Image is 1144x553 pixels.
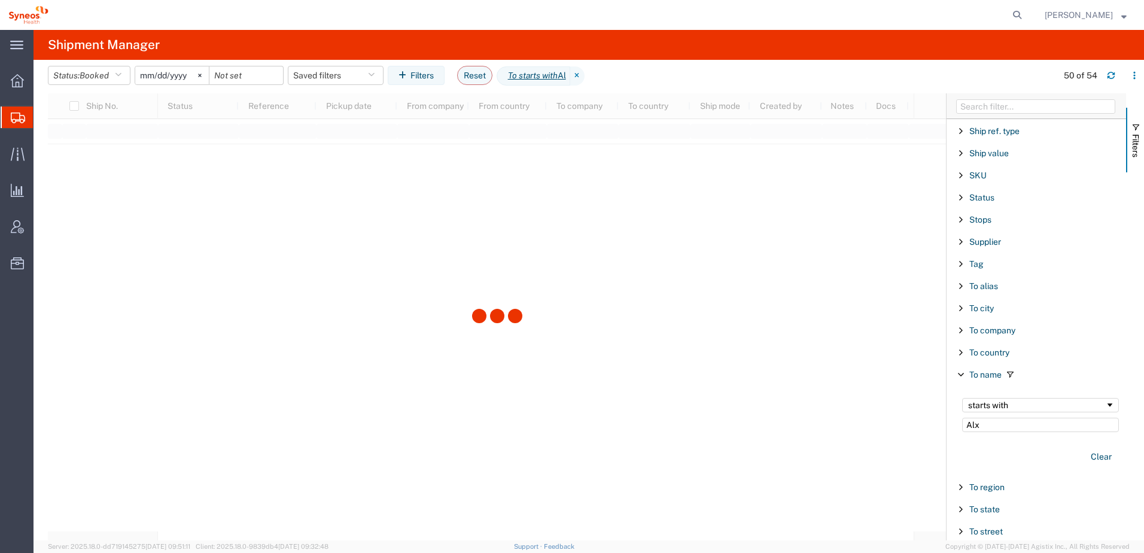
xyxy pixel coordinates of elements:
[48,543,190,550] span: Server: 2025.18.0-dd719145275
[969,482,1005,492] span: To region
[48,66,130,85] button: Status:Booked
[1045,8,1113,22] span: Melissa Gallo
[457,66,492,85] button: Reset
[968,400,1105,410] div: starts with
[497,66,570,86] span: To starts with Al
[962,398,1119,412] div: Filtering operator
[145,543,190,550] span: [DATE] 09:51:11
[969,259,984,269] span: Tag
[135,66,209,84] input: Not set
[969,348,1009,357] span: To country
[962,418,1119,432] input: Filter Value
[209,66,283,84] input: Not set
[388,66,445,85] button: Filters
[969,326,1015,335] span: To company
[969,527,1003,536] span: To street
[969,148,1009,158] span: Ship value
[969,505,1000,514] span: To state
[1084,447,1119,467] button: Clear
[956,99,1115,114] input: Filter Columns Input
[514,543,544,550] a: Support
[278,543,328,550] span: [DATE] 09:32:48
[1044,8,1127,22] button: [PERSON_NAME]
[544,543,574,550] a: Feedback
[969,281,998,291] span: To alias
[969,237,1001,247] span: Supplier
[48,30,160,60] h4: Shipment Manager
[969,370,1002,379] span: To name
[80,71,109,80] span: Booked
[969,193,994,202] span: Status
[508,69,558,82] i: To starts with
[969,171,987,180] span: SKU
[1064,69,1097,82] div: 50 of 54
[947,119,1126,540] div: Filter List 66 Filters
[969,303,994,313] span: To city
[1131,134,1140,157] span: Filters
[8,6,48,24] img: logo
[945,542,1130,552] span: Copyright © [DATE]-[DATE] Agistix Inc., All Rights Reserved
[288,66,384,85] button: Saved filters
[196,543,328,550] span: Client: 2025.18.0-9839db4
[969,126,1020,136] span: Ship ref. type
[969,215,991,224] span: Stops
